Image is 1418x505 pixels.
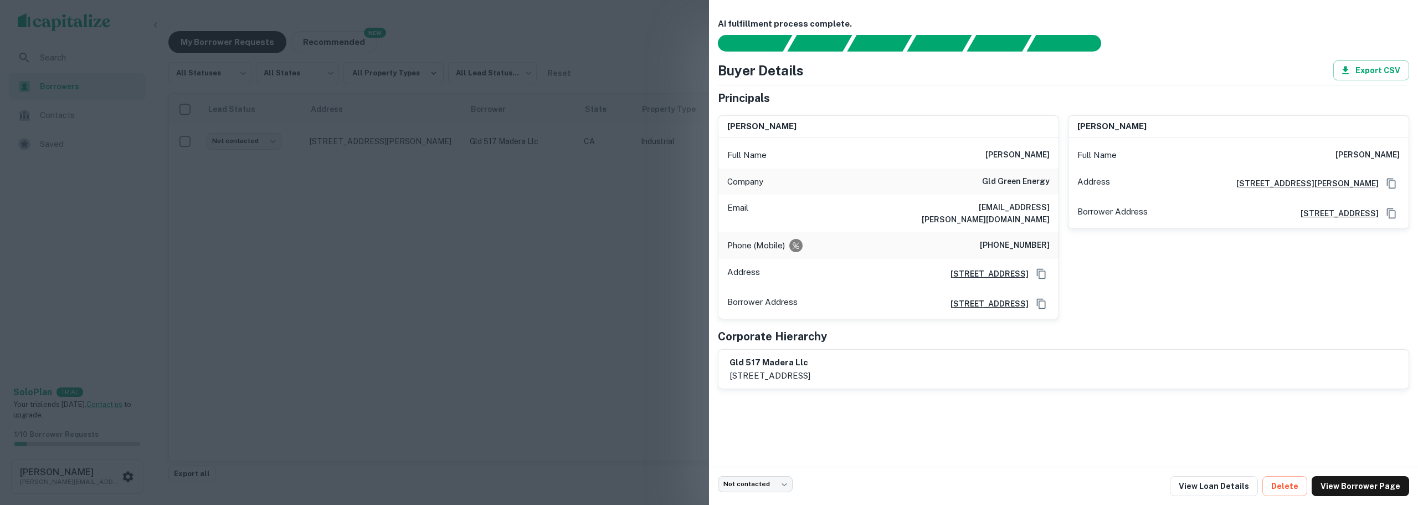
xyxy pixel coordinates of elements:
h6: [PERSON_NAME] [1335,149,1400,162]
div: Documents found, AI parsing details... [847,35,912,52]
div: Not contacted [718,476,793,492]
p: Full Name [727,149,767,162]
p: Email [727,201,748,226]
a: View Borrower Page [1312,476,1409,496]
h5: Principals [718,90,770,106]
a: [STREET_ADDRESS] [1292,207,1379,220]
p: Company [727,175,763,188]
button: Copy Address [1383,175,1400,192]
h5: Corporate Hierarchy [718,328,827,345]
h6: [PHONE_NUMBER] [980,239,1050,252]
p: Borrower Address [727,295,798,312]
p: [STREET_ADDRESS] [729,369,810,382]
div: Principals found, still searching for contact information. This may take time... [967,35,1031,52]
p: Full Name [1077,149,1117,162]
button: Copy Address [1383,205,1400,222]
button: Copy Address [1033,295,1050,312]
h6: [PERSON_NAME] [985,149,1050,162]
div: Requests to not be contacted at this number [789,239,803,252]
button: Copy Address [1033,266,1050,282]
div: AI fulfillment process complete. [1027,35,1114,52]
a: [STREET_ADDRESS][PERSON_NAME] [1227,177,1379,190]
h6: [EMAIL_ADDRESS][PERSON_NAME][DOMAIN_NAME] [917,201,1050,226]
p: Address [727,266,760,282]
a: View Loan Details [1170,476,1258,496]
h4: Buyer Details [718,60,804,80]
h6: [PERSON_NAME] [727,120,797,133]
div: Your request is received and processing... [787,35,852,52]
h6: gld green energy [982,175,1050,188]
a: [STREET_ADDRESS] [942,268,1029,280]
p: Address [1077,175,1110,192]
p: Borrower Address [1077,205,1148,222]
h6: AI fulfillment process complete. [718,18,1409,30]
p: Phone (Mobile) [727,239,785,252]
iframe: Chat Widget [1363,416,1418,470]
button: Export CSV [1333,60,1409,80]
h6: gld 517 madera llc [729,356,810,369]
button: Delete [1262,476,1307,496]
div: Sending borrower request to AI... [705,35,788,52]
h6: [PERSON_NAME] [1077,120,1147,133]
a: [STREET_ADDRESS] [942,298,1029,310]
div: Principals found, AI now looking for contact information... [907,35,972,52]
